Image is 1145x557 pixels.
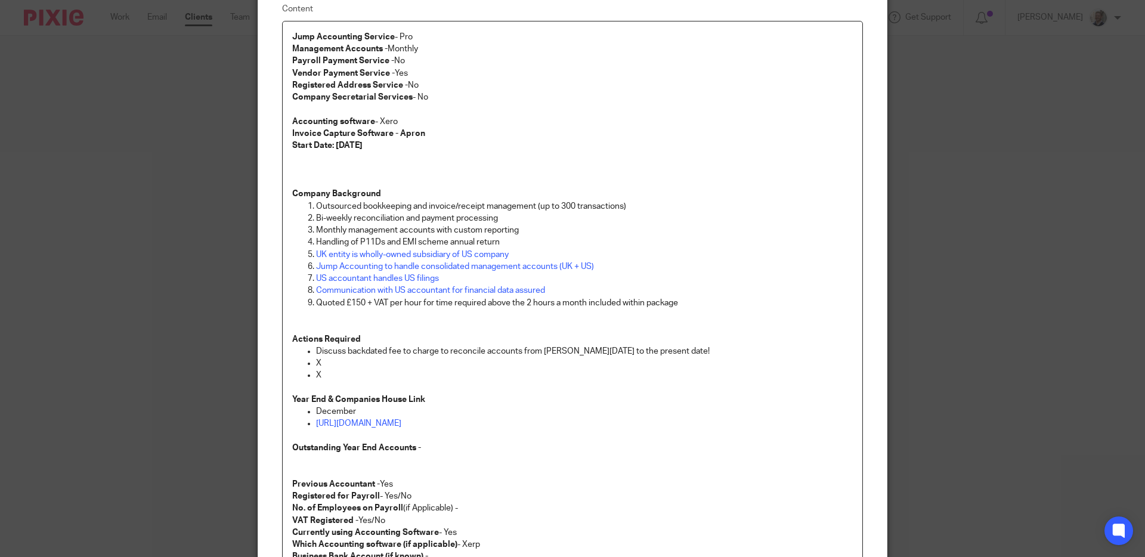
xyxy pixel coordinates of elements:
[316,286,545,295] a: Communication with US accountant for financial data assured
[292,141,363,150] strong: Start Date: [DATE]
[292,31,853,43] p: - Pro
[292,129,425,138] strong: Invoice Capture Software - Apron
[316,369,853,381] p: X
[292,504,403,512] strong: No. of Employees on Payroll
[292,480,380,488] strong: Previous Accountant -
[292,515,853,527] p: Yes/No
[292,45,388,53] strong: Management Accounts -
[292,190,381,198] strong: Company Background
[282,3,863,15] label: Content
[292,116,853,128] p: - Xero
[292,516,358,525] strong: VAT Registered -
[292,502,853,514] p: (if Applicable) -
[292,539,853,550] p: - Xerp
[316,262,594,271] a: Jump Accounting to handle consolidated management accounts (UK + US)
[292,335,361,344] strong: Actions Required
[316,274,439,283] a: US accountant handles US filings
[292,478,853,490] p: Yes
[292,490,853,502] p: - Yes/No
[292,444,421,452] strong: Outstanding Year End Accounts -
[316,345,853,357] p: Discuss backdated fee to charge to reconcile accounts from [PERSON_NAME][DATE] to the present date!
[292,55,853,67] p: No
[316,406,853,417] p: December
[316,236,853,248] p: Handling of P11Ds and EMI scheme annual return
[292,93,413,101] strong: Company Secretarial Services
[292,117,375,126] strong: Accounting software
[316,250,509,259] a: UK entity is wholly-owned subsidiary of US company
[292,395,425,404] strong: Year End & Companies House Link
[292,69,395,78] strong: Vendor Payment Service -
[292,492,380,500] strong: Registered for Payroll
[316,224,853,236] p: Monthly management accounts with custom reporting
[316,357,853,369] p: X
[292,91,853,103] p: - No
[316,212,853,224] p: Bi-weekly reconciliation and payment processing
[292,57,394,65] strong: Payroll Payment Service -
[316,297,853,309] p: Quoted £150 + VAT per hour for time required above the 2 hours a month included within package
[316,200,853,212] p: Outsourced bookkeeping and invoice/receipt management (up to 300 transactions)
[292,528,439,537] strong: Currently using Accounting Software
[316,419,401,428] a: [URL][DOMAIN_NAME]
[292,81,408,89] strong: Registered Address Service -
[292,67,853,79] p: Yes
[292,79,853,91] p: No
[292,33,395,41] strong: Jump Accounting Service
[292,43,853,55] p: Monthly
[292,540,457,549] strong: Which Accounting software (if applicable)
[292,527,853,539] p: - Yes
